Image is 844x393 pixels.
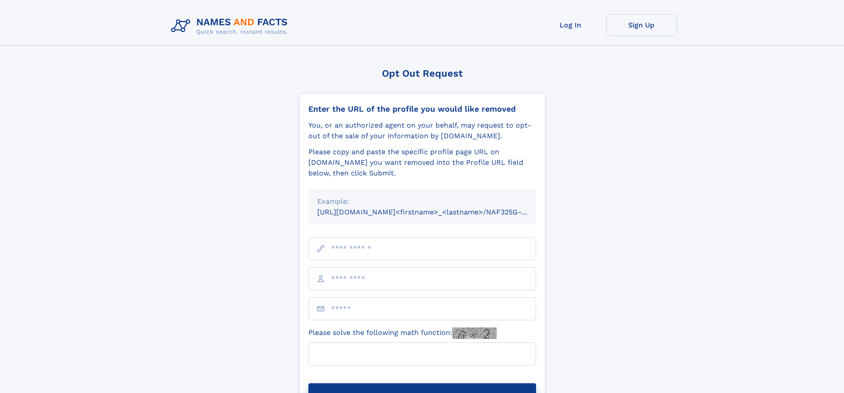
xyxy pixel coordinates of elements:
[299,68,545,79] div: Opt Out Request
[167,14,295,38] img: Logo Names and Facts
[308,147,536,179] div: Please copy and paste the specific profile page URL on [DOMAIN_NAME] you want removed into the Pr...
[308,104,536,114] div: Enter the URL of the profile you would like removed
[308,120,536,141] div: You, or an authorized agent on your behalf, may request to opt-out of the sale of your informatio...
[535,14,606,36] a: Log In
[317,208,553,216] small: [URL][DOMAIN_NAME]<firstname>_<lastname>/NAF325G-xxxxxxxx
[606,14,677,36] a: Sign Up
[317,196,527,207] div: Example:
[308,327,497,339] label: Please solve the following math function:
